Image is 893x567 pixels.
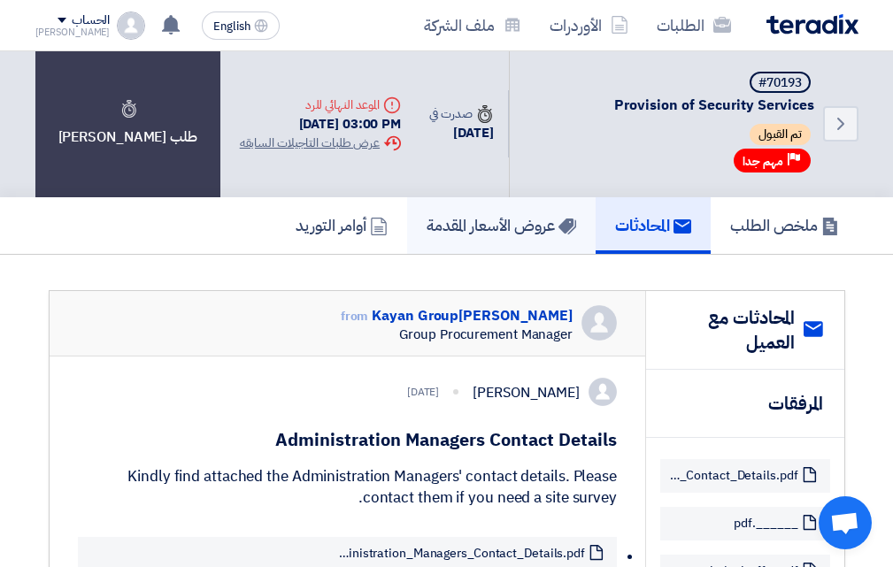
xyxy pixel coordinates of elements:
[240,96,401,114] div: الموعد النهائي للرد
[427,215,576,235] h5: عروض الأسعار المقدمة
[596,197,711,254] a: المحادثات
[589,378,617,406] img: profile_test.png
[213,20,250,33] span: English
[758,77,802,89] div: #70193
[711,197,858,254] a: ملخص الطلب
[615,215,691,235] h5: المحادثات
[72,13,110,28] div: الحساب
[407,197,596,254] a: عروض الأسعار المقدمة
[766,14,858,34] img: Teradix logo
[669,468,798,484] a: Administration_Managers_Contact_Details.pdf
[330,546,585,562] a: Administration_Managers_Contact_Details.pdf
[535,4,643,46] a: الأوردرات
[743,153,783,170] span: مهم جدا
[429,123,493,143] div: [DATE]
[734,516,797,532] a: ______.pdf
[202,11,280,40] button: English
[473,382,580,403] div: [PERSON_NAME]
[341,307,369,326] span: from
[35,27,111,37] div: [PERSON_NAME]
[296,215,388,235] h5: أوامر التوريد
[117,11,145,40] img: profile_test.png
[337,306,573,326] div: [PERSON_NAME] Kayan Group
[667,305,795,355] h2: المحادثات مع العميل
[337,326,573,342] div: Group Procurement Manager
[410,4,535,46] a: ملف الشركة
[78,427,618,452] h1: Administration Managers Contact Details
[240,114,401,134] div: [DATE] 03:00 PM
[819,496,872,549] div: Open chat
[643,4,745,46] a: الطلبات
[768,391,823,416] h2: المرفقات
[531,72,814,115] h5: Provision of Security Services
[531,96,814,115] span: Provision of Security Services
[407,384,439,400] div: [DATE]
[750,124,811,145] span: تم القبول
[78,466,618,509] div: Kindly find attached the Administration Managers' contact details. Please contact them if you nee...
[35,50,220,197] div: طلب [PERSON_NAME]
[276,197,407,254] a: أوامر التوريد
[429,104,493,123] div: صدرت في
[730,215,839,235] h5: ملخص الطلب
[240,134,401,152] div: عرض طلبات التاجيلات السابقه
